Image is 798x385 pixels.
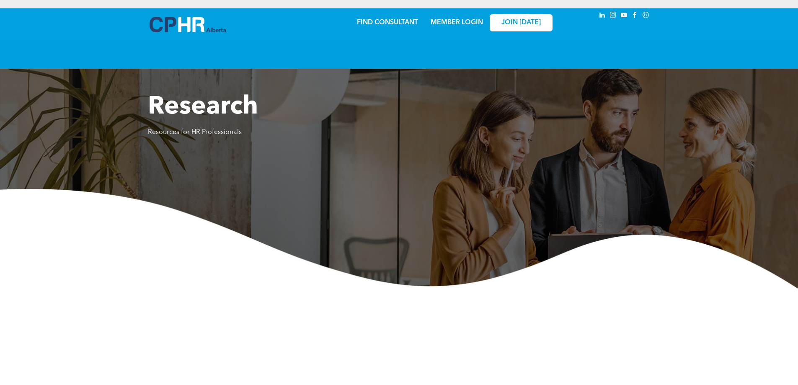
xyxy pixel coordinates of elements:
[598,10,607,22] a: linkedin
[431,19,483,26] a: MEMBER LOGIN
[148,95,258,120] span: Research
[501,19,541,27] span: JOIN [DATE]
[641,10,651,22] a: Social network
[150,17,226,32] img: A blue and white logo for cp alberta
[630,10,640,22] a: facebook
[620,10,629,22] a: youtube
[357,19,418,26] a: FIND CONSULTANT
[490,14,553,31] a: JOIN [DATE]
[609,10,618,22] a: instagram
[148,129,242,136] span: Resources for HR Professionals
